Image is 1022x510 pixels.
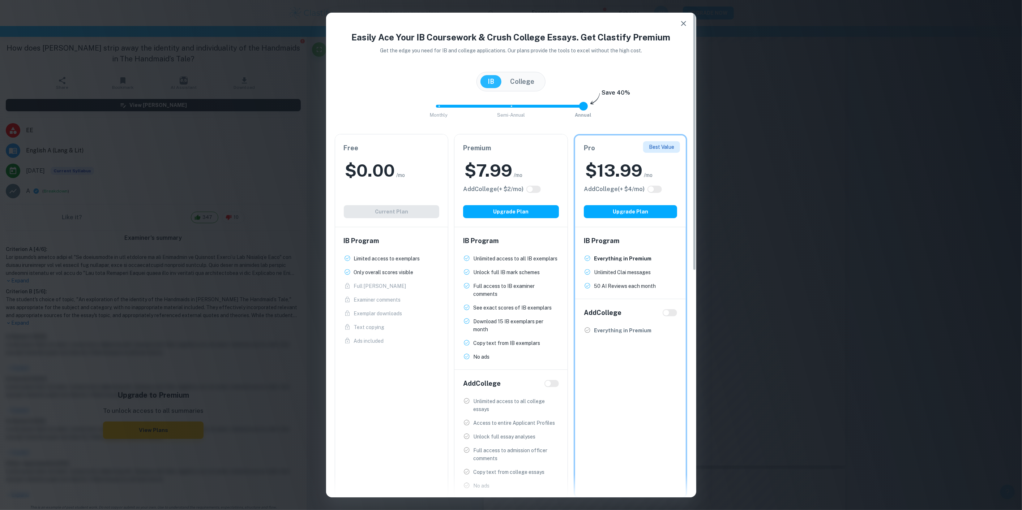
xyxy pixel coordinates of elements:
p: Limited access to exemplars [354,255,420,263]
span: /mo [514,171,522,179]
p: Full access to admission officer comments [473,446,559,462]
p: Unlock full IB mark schemes [473,268,540,276]
button: College [503,75,542,88]
p: Unlimited access to all IB exemplars [473,255,557,263]
p: Examiner comments [354,296,401,304]
span: Monthly [430,112,448,118]
p: Full [PERSON_NAME] [354,282,406,290]
p: Unlimited Clai messages [594,268,651,276]
h2: $ 13.99 [585,159,642,182]
h6: Click to see all the additional College features. [584,185,645,194]
span: /mo [397,171,405,179]
button: Upgrade Plan [584,205,677,218]
h2: $ 7.99 [465,159,512,182]
p: Ads included [354,337,384,345]
h6: Add College [463,379,501,389]
button: IB [480,75,501,88]
h6: Free [344,143,440,153]
h6: IB Program [344,236,440,246]
span: Semi-Annual [497,112,525,118]
button: Upgrade Plan [463,205,559,218]
p: Everything in Premium [594,255,651,263]
h6: Premium [463,143,559,153]
img: subscription-arrow.svg [590,93,600,105]
p: Everything in Premium [594,327,651,334]
p: Copy text from college essays [473,468,544,476]
p: Best Value [649,143,674,151]
h2: $ 0.00 [345,159,395,182]
p: See exact scores of IB exemplars [473,304,552,312]
p: Exemplar downloads [354,310,402,317]
p: Download 15 IB exemplars per month [473,317,559,333]
h6: Click to see all the additional College features. [463,185,523,194]
h6: Save 40% [602,88,630,101]
p: Full access to IB examiner comments [473,282,559,298]
h6: IB Program [584,236,677,246]
p: 50 AI Reviews each month [594,282,656,290]
p: Access to entire Applicant Profiles [473,419,555,427]
p: Text copying [354,323,385,331]
span: Annual [575,112,592,118]
p: Get the edge you need for IB and college applications. Our plans provide the tools to excel witho... [370,47,652,55]
p: Unlimited access to all college essays [473,397,559,413]
p: Copy text from IB exemplars [473,339,540,347]
p: Unlock full essay analyses [473,433,535,441]
span: /mo [644,171,653,179]
h6: IB Program [463,236,559,246]
p: Only overall scores visible [354,268,414,276]
h6: Add College [584,308,621,318]
h4: Easily Ace Your IB Coursework & Crush College Essays. Get Clastify Premium [335,31,688,44]
h6: Pro [584,143,677,153]
p: No ads [473,353,489,361]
